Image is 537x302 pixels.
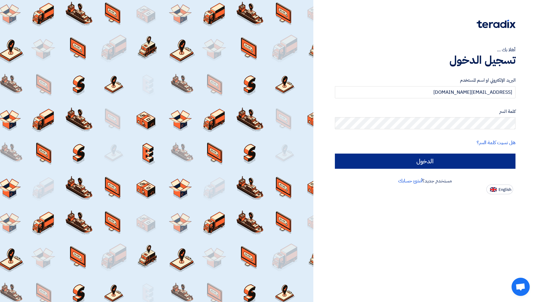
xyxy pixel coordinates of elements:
[499,188,511,192] span: English
[335,77,515,84] label: البريد الإلكتروني او اسم المستخدم
[512,278,530,296] a: Open chat
[477,139,515,146] a: هل نسيت كلمة السر؟
[490,187,497,192] img: en-US.png
[335,86,515,98] input: أدخل بريد العمل الإلكتروني او اسم المستخدم الخاص بك ...
[486,185,513,194] button: English
[335,177,515,185] div: مستخدم جديد؟
[335,53,515,67] h1: تسجيل الدخول
[398,177,422,185] a: أنشئ حسابك
[335,154,515,169] input: الدخول
[335,46,515,53] div: أهلا بك ...
[335,108,515,115] label: كلمة السر
[477,20,515,28] img: Teradix logo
